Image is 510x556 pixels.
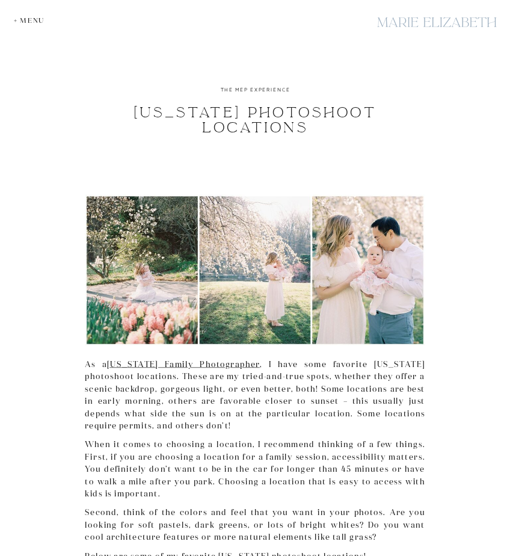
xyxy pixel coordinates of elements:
a: The MEP Experience [220,87,289,93]
img: Maryland Photoshoot Locations - Collage Of 3 Images From Family Photo Session At Brookside Garden... [85,195,425,346]
p: As a , I have some favorite [US_STATE] photoshoot locations. These are my tried-and-true spots, w... [85,359,425,432]
p: Second, think of the colors and feel that you want in your photos. Are you looking for soft paste... [85,507,425,544]
a: [US_STATE] Family Photographer [107,360,259,369]
h1: [US_STATE] Photoshoot Locations [95,105,416,136]
p: When it comes to choosing a location, I recommend thinking of a few things. First, if you are cho... [85,439,425,501]
div: + Menu [14,16,49,24]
